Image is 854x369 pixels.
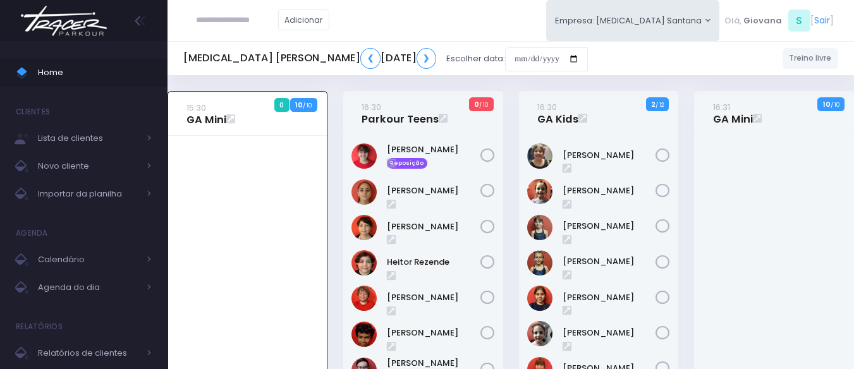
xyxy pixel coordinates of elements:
span: S [788,9,810,32]
a: [PERSON_NAME] [563,255,656,268]
img: Anna Helena Roque Silva [351,143,377,169]
a: Adicionar [278,9,330,30]
span: Olá, [724,15,741,27]
img: Manuela Andrade Bertolla [527,250,552,275]
a: [PERSON_NAME] [387,221,480,233]
img: Henrique Affonso [351,286,377,311]
span: Giovana [743,15,782,27]
span: Agenda do dia [38,279,139,296]
a: ❮ [360,48,381,69]
span: Calendário [38,251,139,268]
span: Relatórios de clientes [38,345,139,361]
small: 15:30 [186,102,206,114]
span: Lista de clientes [38,130,139,147]
span: 0 [274,98,290,112]
strong: 0 [474,99,479,109]
a: Sair [814,14,830,27]
small: / 10 [479,101,488,109]
h5: [MEDICAL_DATA] [PERSON_NAME] [DATE] [183,48,436,69]
img: Maria Catarina Alcântara Santana [527,286,552,311]
a: [PERSON_NAME] [387,184,480,197]
h4: Agenda [16,221,48,246]
strong: 2 [651,99,656,109]
img: Anna Júlia Roque Silva [351,179,377,205]
img: Arthur Rezende Chemin [351,215,377,240]
a: ❯ [417,48,437,69]
a: [PERSON_NAME] [563,220,656,233]
strong: 10 [295,100,303,110]
a: 16:31GA Mini [713,100,753,126]
a: 16:30GA Kids [537,100,578,126]
div: [ ] [719,6,838,35]
a: 16:30Parkour Teens [362,100,439,126]
img: Lara Prado Pfefer [527,179,552,204]
span: Novo cliente [38,158,139,174]
a: 15:30GA Mini [186,101,226,126]
h4: Relatórios [16,314,63,339]
img: Letícia Lemos de Alencar [527,215,552,240]
a: [PERSON_NAME] [387,327,480,339]
small: 16:30 [537,101,557,113]
a: Treino livre [783,48,839,69]
span: Home [38,64,152,81]
small: / 12 [656,101,664,109]
img: Heitor Rezende Chemin [351,250,377,275]
div: Escolher data: [183,44,588,73]
h4: Clientes [16,99,50,124]
img: Heloisa Frederico Mota [527,143,552,169]
a: [PERSON_NAME] [563,184,656,197]
span: Importar da planilha [38,186,139,202]
a: [PERSON_NAME] [563,149,656,162]
a: [PERSON_NAME] [387,143,480,156]
span: Reposição [387,158,427,169]
small: / 10 [831,101,839,109]
img: Mariana Garzuzi Palma [527,321,552,346]
small: 16:31 [713,101,730,113]
strong: 10 [823,99,831,109]
a: [PERSON_NAME] [563,327,656,339]
a: [PERSON_NAME] [387,291,480,304]
a: Heitor Rezende [387,256,480,269]
a: [PERSON_NAME] [563,291,656,304]
small: 16:30 [362,101,381,113]
img: João Pedro Oliveira de Meneses [351,322,377,347]
small: / 10 [303,102,312,109]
